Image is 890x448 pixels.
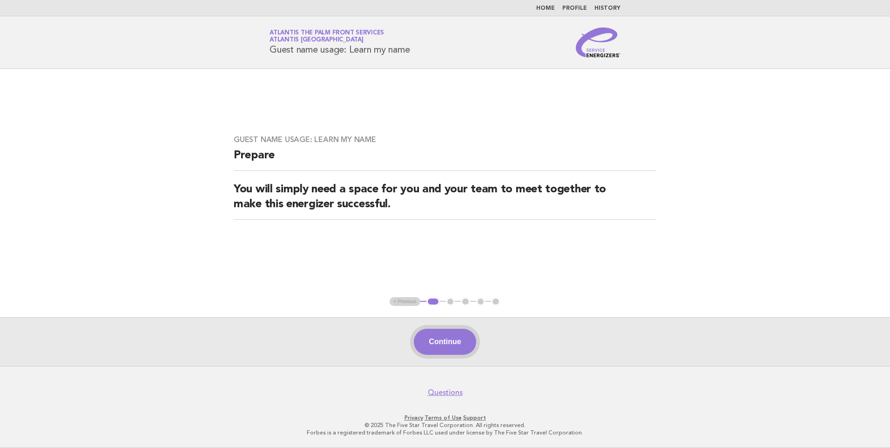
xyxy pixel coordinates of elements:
[428,388,463,397] a: Questions
[160,429,730,436] p: Forbes is a registered trademark of Forbes LLC used under license by The Five Star Travel Corpora...
[414,329,476,355] button: Continue
[234,148,656,171] h2: Prepare
[426,297,440,306] button: 1
[160,414,730,421] p: · ·
[160,421,730,429] p: © 2025 The Five Star Travel Corporation. All rights reserved.
[425,414,462,421] a: Terms of Use
[562,6,587,11] a: Profile
[594,6,620,11] a: History
[270,30,410,54] h1: Guest name usage: Learn my name
[536,6,555,11] a: Home
[270,30,384,43] a: Atlantis The Palm Front ServicesAtlantis [GEOGRAPHIC_DATA]
[576,27,620,57] img: Service Energizers
[463,414,486,421] a: Support
[234,182,656,220] h2: You will simply need a space for you and your team to meet together to make this energizer succes...
[234,135,656,144] h3: Guest name usage: Learn my name
[270,37,364,43] span: Atlantis [GEOGRAPHIC_DATA]
[405,414,423,421] a: Privacy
